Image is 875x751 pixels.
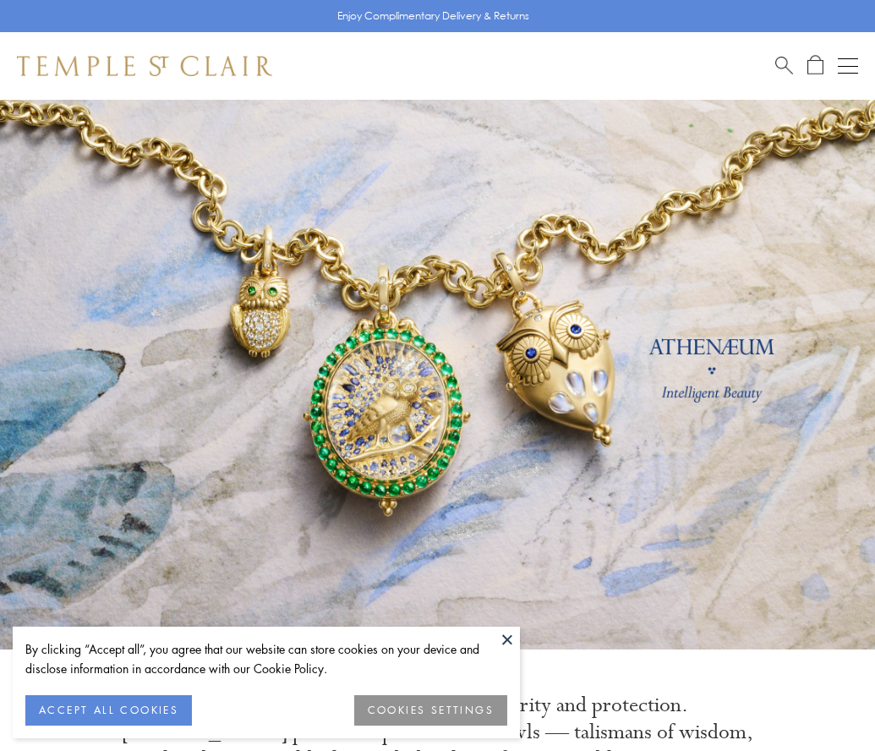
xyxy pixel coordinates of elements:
[838,56,858,76] button: Open navigation
[17,56,272,76] img: Temple St. Clair
[775,55,793,76] a: Search
[354,695,507,726] button: COOKIES SETTINGS
[807,55,823,76] a: Open Shopping Bag
[337,8,529,25] p: Enjoy Complimentary Delivery & Returns
[25,639,507,678] div: By clicking “Accept all”, you agree that our website can store cookies on your device and disclos...
[25,695,192,726] button: ACCEPT ALL COOKIES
